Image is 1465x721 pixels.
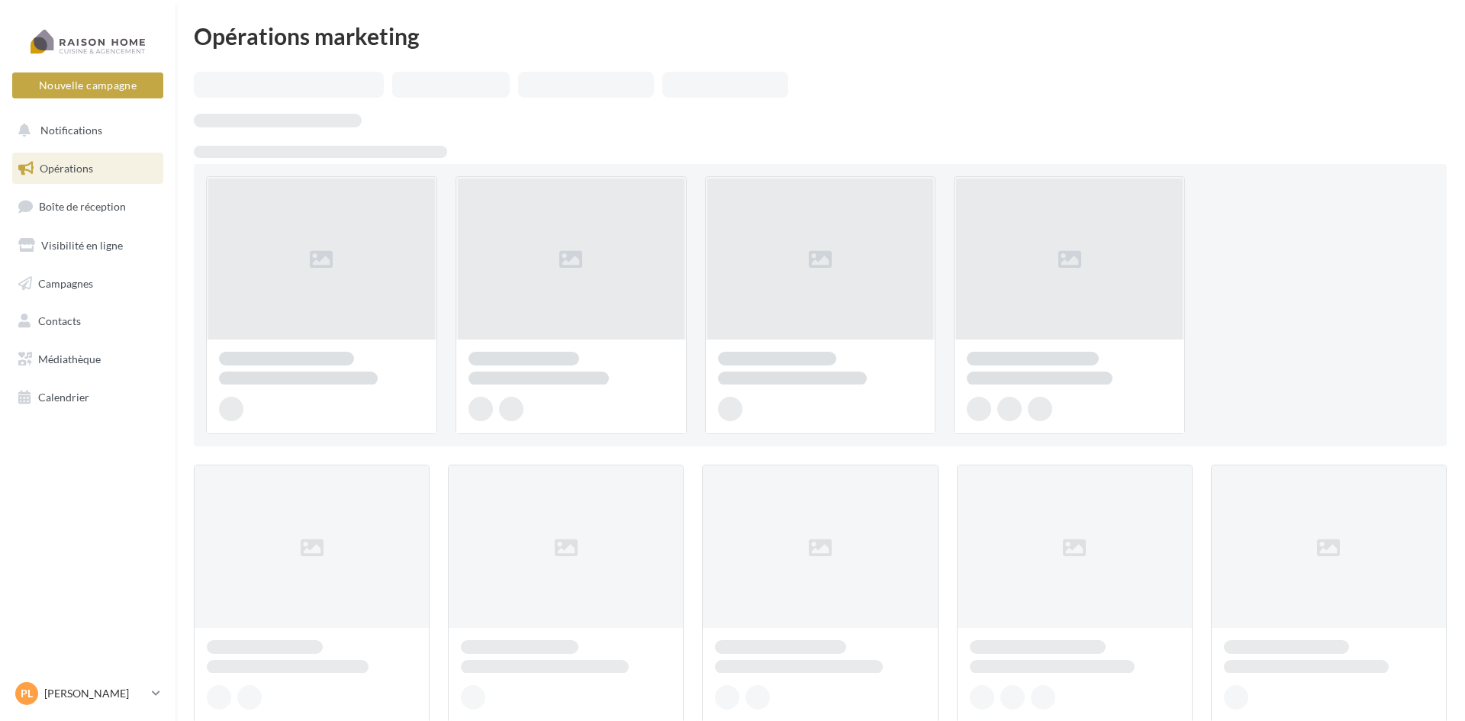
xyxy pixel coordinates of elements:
[12,679,163,708] a: PL [PERSON_NAME]
[9,153,166,185] a: Opérations
[38,314,81,327] span: Contacts
[44,686,146,701] p: [PERSON_NAME]
[9,230,166,262] a: Visibilité en ligne
[9,381,166,414] a: Calendrier
[38,352,101,365] span: Médiathèque
[38,391,89,404] span: Calendrier
[39,200,126,213] span: Boîte de réception
[38,276,93,289] span: Campagnes
[9,305,166,337] a: Contacts
[41,239,123,252] span: Visibilité en ligne
[9,114,160,146] button: Notifications
[12,72,163,98] button: Nouvelle campagne
[9,343,166,375] a: Médiathèque
[9,268,166,300] a: Campagnes
[9,190,166,223] a: Boîte de réception
[40,124,102,137] span: Notifications
[194,24,1447,47] div: Opérations marketing
[21,686,33,701] span: PL
[40,162,93,175] span: Opérations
